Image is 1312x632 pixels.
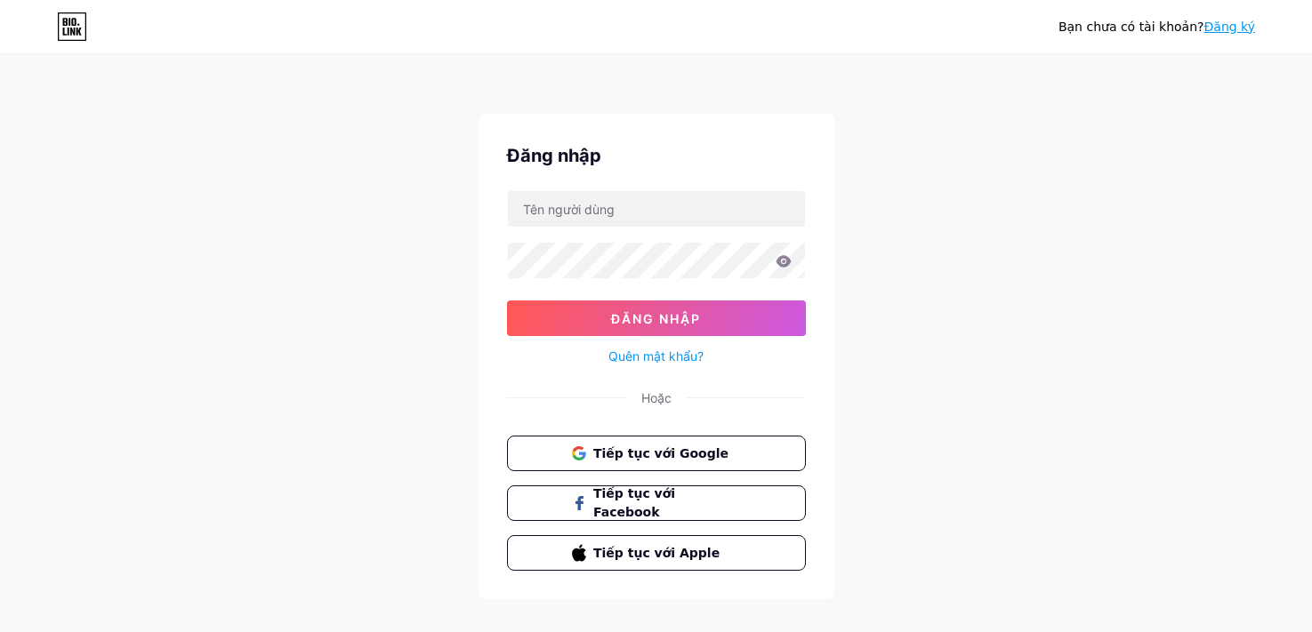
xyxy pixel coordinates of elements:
font: Quên mật khẩu? [608,348,704,364]
font: Tiếp tục với Apple [593,546,720,560]
font: Đăng nhập [507,145,601,166]
font: Đăng nhập [611,311,701,326]
font: Bạn chưa có tài khoản? [1058,20,1204,34]
a: Đăng ký [1203,20,1255,34]
button: Đăng nhập [507,300,806,336]
button: Tiếp tục với Google [507,436,806,471]
font: Tiếp tục với Facebook [593,486,675,519]
font: Tiếp tục với Google [593,446,728,460]
font: Hoặc [641,390,672,405]
button: Tiếp tục với Facebook [507,485,806,521]
input: Tên người dùng [508,191,805,227]
button: Tiếp tục với Apple [507,535,806,571]
a: Quên mật khẩu? [608,347,704,365]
